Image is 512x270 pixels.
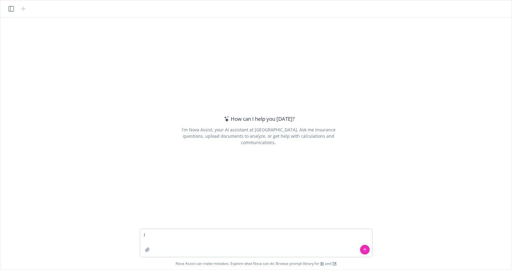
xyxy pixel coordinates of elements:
div: I'm Nova Assist, your AI assistant at [GEOGRAPHIC_DATA]. Ask me insurance questions, upload docum... [173,127,344,146]
textarea: I w [140,229,372,257]
span: Nova Assist can make mistakes. Explore what Nova can do: Browse prompt library for and [176,257,337,270]
a: BI [320,261,324,266]
a: TR [332,261,337,266]
div: How can I help you [DATE]? [222,115,295,123]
